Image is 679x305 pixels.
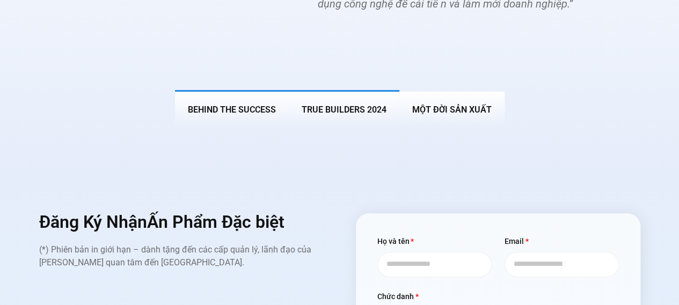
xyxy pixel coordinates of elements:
[188,105,276,115] span: BEHIND THE SUCCESS
[412,105,492,115] span: MỘT ĐỜI SẢN XUẤT
[377,235,414,252] label: Họ và tên
[147,212,284,232] span: Ấn Phẩm Đặc biệt
[505,235,529,252] label: Email
[39,213,324,230] h2: Đăng Ký Nhận
[39,243,324,269] p: (*) Phiên bản in giới hạn – dành tặng đến các cấp quản lý, lãnh đạo của [PERSON_NAME] quan tâm đế...
[302,105,386,115] span: True Builders 2024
